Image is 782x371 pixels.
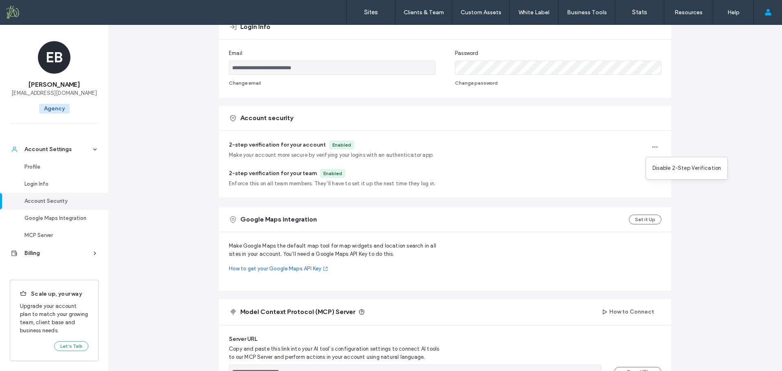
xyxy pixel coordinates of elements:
[455,49,479,57] span: Password
[229,151,434,159] span: Make your account more secure by verifying your logins with an authenticator app.
[24,249,91,257] div: Billing
[727,9,740,16] label: Help
[20,290,88,299] span: Scale up, your way
[24,180,91,188] div: Login Info
[24,145,91,154] div: Account Settings
[229,170,317,177] span: 2-step verification for your team
[229,141,326,148] span: 2-step verification for your account
[24,214,91,222] div: Google Maps Integration
[229,242,445,258] span: Make Google Maps the default map tool for map widgets and location search in all sites in your ac...
[240,114,293,123] span: Account security
[404,9,444,16] label: Clients & Team
[38,41,70,74] div: EB
[595,305,661,318] button: How to Connect
[240,22,270,31] span: Login Info
[229,49,242,57] span: Email
[229,335,257,343] span: Server URL
[54,341,88,351] button: Let’s Talk
[24,163,91,171] div: Profile
[29,80,80,89] span: [PERSON_NAME]
[229,61,435,75] input: Email
[332,141,351,149] div: Enabled
[24,197,91,205] div: Account Security
[652,164,721,172] span: Disable 2-Step Verification
[567,9,607,16] label: Business Tools
[229,345,444,361] span: Copy and paste this link into your AI tool’s configuration settings to connect AI tools to our MC...
[518,9,549,16] label: White Label
[229,265,445,273] a: How to get your Google Maps API Key
[18,6,35,13] span: Help
[455,78,498,88] button: Change password
[629,215,661,224] button: Set it Up
[24,231,91,239] div: MCP Server
[461,9,501,16] label: Custom Assets
[20,302,88,335] span: Upgrade your account plan to match your growing team, client base and business needs.
[674,9,703,16] label: Resources
[39,104,70,114] span: Agency
[11,89,97,97] span: [EMAIL_ADDRESS][DOMAIN_NAME]
[323,170,342,177] div: Enabled
[455,61,661,75] input: Password
[632,9,647,16] label: Stats
[229,180,435,188] span: Enforce this on all team members. They’ll have to set it up the next time they log in.
[364,9,378,16] label: Sites
[229,78,261,88] button: Change email
[240,215,317,224] span: Google Maps integration
[240,307,355,316] span: Model Context Protocol (MCP) Server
